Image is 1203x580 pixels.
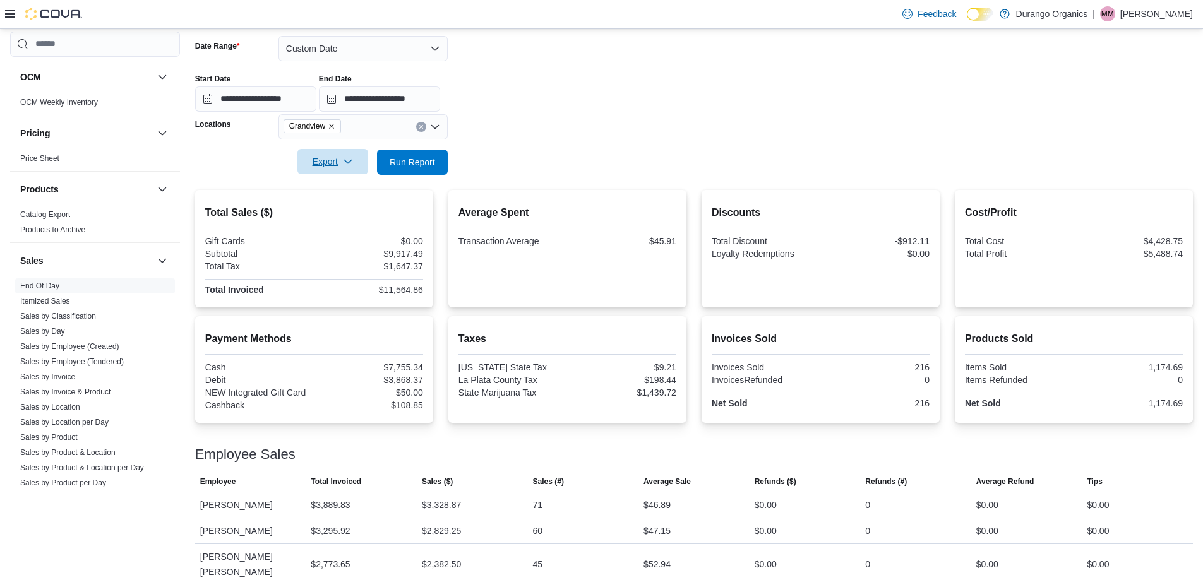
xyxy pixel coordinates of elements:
[200,476,236,487] span: Employee
[755,497,777,512] div: $0.00
[965,205,1183,220] h2: Cost/Profit
[20,281,59,290] a: End Of Day
[20,432,78,442] span: Sales by Product
[10,278,180,495] div: Sales
[20,312,96,321] a: Sales by Classification
[823,236,930,246] div: -$912.11
[20,418,109,427] a: Sales by Location per Day
[278,36,448,61] button: Custom Date
[865,497,870,512] div: 0
[20,311,96,321] span: Sales by Classification
[976,497,998,512] div: $0.00
[20,225,85,234] a: Products to Archive
[205,261,312,271] div: Total Tax
[20,71,152,83] button: OCM
[316,388,423,398] div: $50.00
[155,126,170,141] button: Pricing
[311,476,361,487] span: Total Invoiced
[20,463,144,472] a: Sales by Product & Location per Day
[205,375,312,385] div: Debit
[20,210,70,220] span: Catalog Export
[305,149,361,174] span: Export
[20,341,119,352] span: Sales by Employee (Created)
[570,362,676,372] div: $9.21
[570,388,676,398] div: $1,439.72
[20,433,78,442] a: Sales by Product
[712,398,748,408] strong: Net Sold
[20,387,111,397] span: Sales by Invoice & Product
[205,205,423,220] h2: Total Sales ($)
[20,281,59,291] span: End Of Day
[297,149,368,174] button: Export
[155,253,170,268] button: Sales
[1076,398,1183,408] div: 1,174.69
[20,448,116,457] a: Sales by Product & Location
[533,497,543,512] div: 71
[712,362,818,372] div: Invoices Sold
[458,375,565,385] div: La Plata County Tax
[458,331,676,346] h2: Taxes
[20,296,70,306] span: Itemized Sales
[195,492,306,518] div: [PERSON_NAME]
[20,372,75,381] a: Sales by Invoice
[865,476,907,487] span: Refunds (#)
[10,151,180,171] div: Pricing
[712,205,930,220] h2: Discounts
[643,476,691,487] span: Average Sale
[20,327,65,336] a: Sales by Day
[1092,6,1095,21] p: |
[643,497,671,512] div: $46.89
[643,523,671,538] div: $47.15
[20,326,65,336] span: Sales by Day
[897,1,961,27] a: Feedback
[1076,362,1183,372] div: 1,174.69
[20,388,111,396] a: Sales by Invoice & Product
[1087,557,1109,572] div: $0.00
[533,476,564,487] span: Sales (#)
[643,557,671,572] div: $52.94
[205,236,312,246] div: Gift Cards
[965,362,1072,372] div: Items Sold
[289,120,325,133] span: Grandview
[965,236,1072,246] div: Total Cost
[458,388,565,398] div: State Marijuana Tax
[965,249,1072,259] div: Total Profit
[20,357,124,367] span: Sales by Employee (Tendered)
[570,236,676,246] div: $45.91
[205,400,312,410] div: Cashback
[205,285,264,295] strong: Total Invoiced
[20,183,152,196] button: Products
[316,400,423,410] div: $108.85
[195,518,306,543] div: [PERSON_NAME]
[712,249,818,259] div: Loyalty Redemptions
[20,127,152,139] button: Pricing
[430,122,440,132] button: Open list of options
[1016,6,1088,21] p: Durango Organics
[20,154,59,163] a: Price Sheet
[25,8,82,20] img: Cova
[195,41,240,51] label: Date Range
[965,375,1072,385] div: Items Refunded
[155,182,170,197] button: Products
[205,331,423,346] h2: Payment Methods
[20,417,109,427] span: Sales by Location per Day
[823,398,930,408] div: 216
[20,254,44,267] h3: Sales
[422,476,453,487] span: Sales ($)
[20,357,124,366] a: Sales by Employee (Tendered)
[712,331,930,346] h2: Invoices Sold
[422,557,461,572] div: $2,382.50
[20,342,119,351] a: Sales by Employee (Created)
[20,463,144,473] span: Sales by Product & Location per Day
[533,523,543,538] div: 60
[328,122,335,130] button: Remove Grandview from selection in this group
[1087,497,1109,512] div: $0.00
[195,119,231,129] label: Locations
[20,127,50,139] h3: Pricing
[20,478,106,488] span: Sales by Product per Day
[458,205,676,220] h2: Average Spent
[458,362,565,372] div: [US_STATE] State Tax
[755,523,777,538] div: $0.00
[976,557,998,572] div: $0.00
